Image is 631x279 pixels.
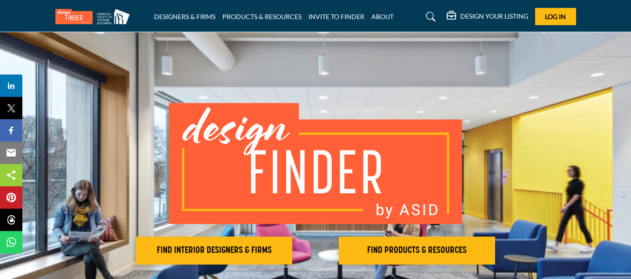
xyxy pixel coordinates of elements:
[154,13,215,20] a: DESIGNERS & FIRMS
[139,245,289,256] h2: FIND INTERIOR DESIGNERS & FIRMS
[460,12,528,20] h5: DESIGN YOUR LISTING
[136,237,292,265] button: FIND INTERIOR DESIGNERS & FIRMS
[417,9,442,24] a: Search
[339,237,495,265] button: FIND PRODUCTS & RESOURCES
[55,9,134,24] img: Site Logo
[309,13,364,20] a: INVITE TO FINDER
[222,13,302,20] a: PRODUCTS & RESOURCES
[169,103,462,224] img: image
[447,11,528,22] div: DESIGN YOUR LISTING
[342,245,492,256] h2: FIND PRODUCTS & RESOURCES
[371,13,394,20] a: ABOUT
[545,13,566,20] span: Log In
[535,8,576,25] button: Log In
